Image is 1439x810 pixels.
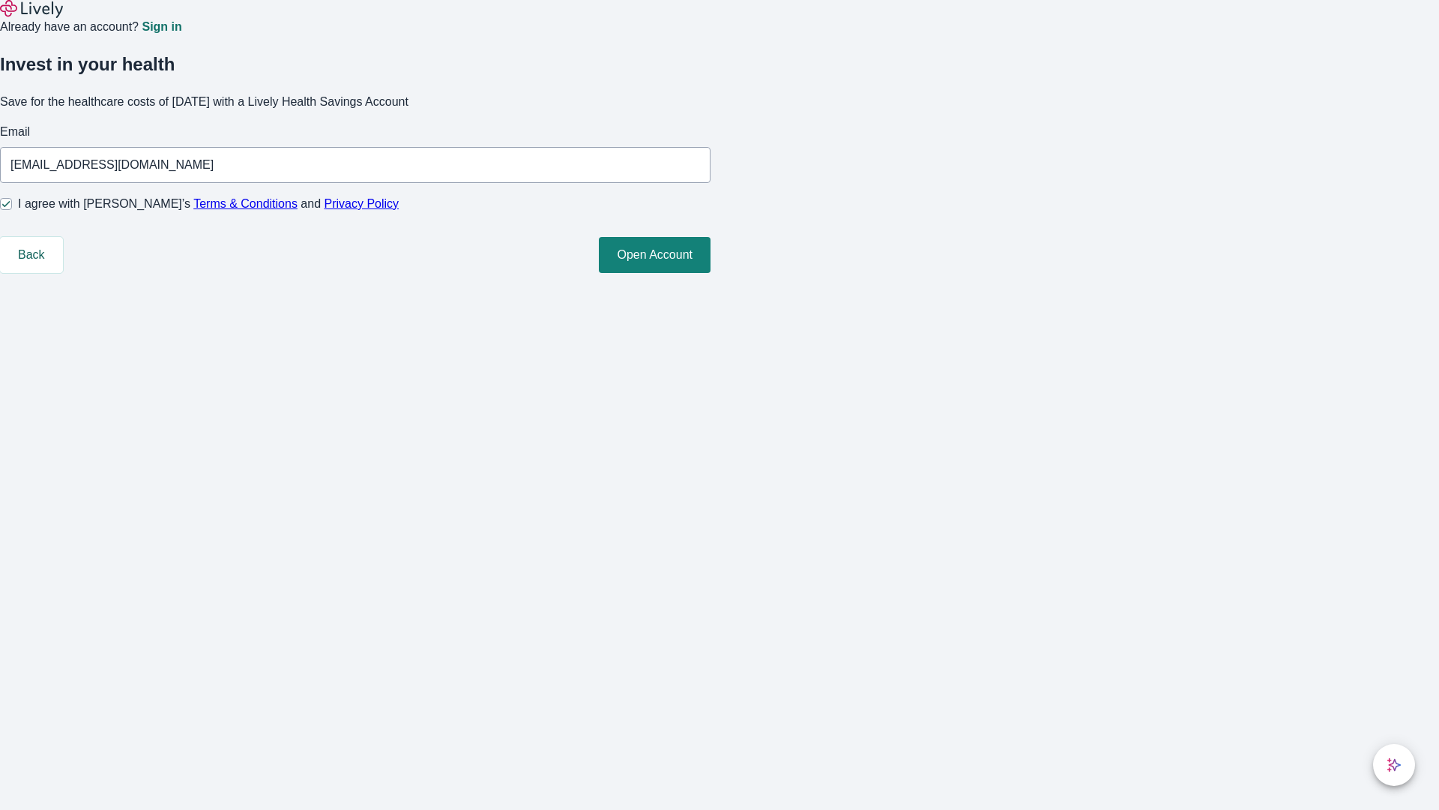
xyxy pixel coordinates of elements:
button: chat [1373,744,1415,786]
span: I agree with [PERSON_NAME]’s and [18,195,399,213]
svg: Lively AI Assistant [1387,757,1402,772]
a: Sign in [142,21,181,33]
a: Terms & Conditions [193,197,298,210]
button: Open Account [599,237,711,273]
a: Privacy Policy [325,197,399,210]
